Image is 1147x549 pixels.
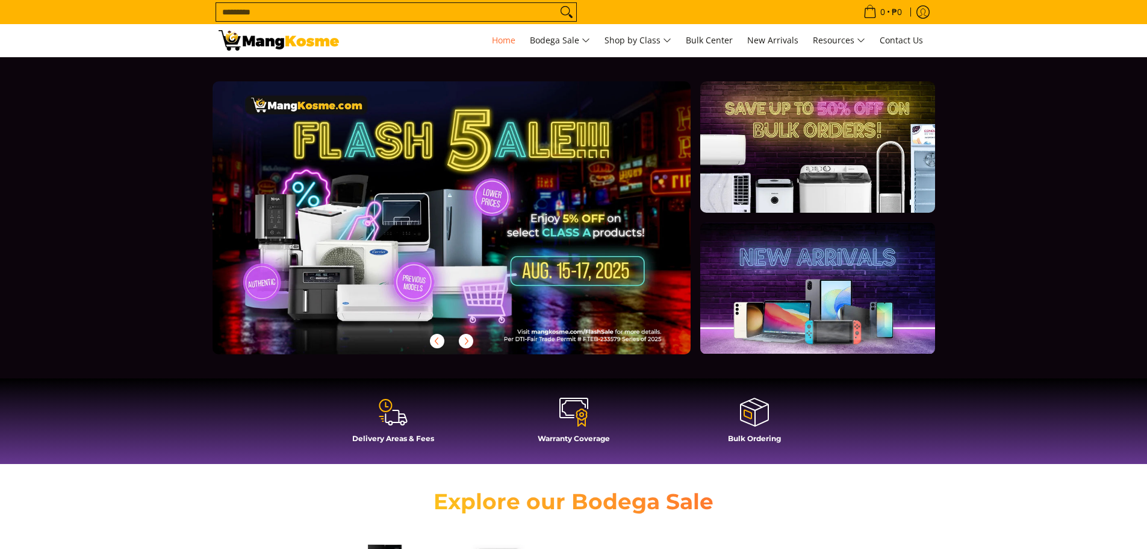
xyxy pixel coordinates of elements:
[213,81,730,374] a: More
[219,30,339,51] img: Mang Kosme: Your Home Appliances Warehouse Sale Partner!
[670,434,839,443] h4: Bulk Ordering
[860,5,906,19] span: •
[598,24,677,57] a: Shop by Class
[524,24,596,57] a: Bodega Sale
[741,24,804,57] a: New Arrivals
[490,434,658,443] h4: Warranty Coverage
[670,397,839,452] a: Bulk Ordering
[880,34,923,46] span: Contact Us
[530,33,590,48] span: Bodega Sale
[890,8,904,16] span: ₱0
[453,328,479,354] button: Next
[874,24,929,57] a: Contact Us
[309,434,477,443] h4: Delivery Areas & Fees
[605,33,671,48] span: Shop by Class
[399,488,748,515] h2: Explore our Bodega Sale
[490,397,658,452] a: Warranty Coverage
[557,3,576,21] button: Search
[807,24,871,57] a: Resources
[878,8,887,16] span: 0
[351,24,929,57] nav: Main Menu
[686,34,733,46] span: Bulk Center
[680,24,739,57] a: Bulk Center
[492,34,515,46] span: Home
[486,24,521,57] a: Home
[747,34,798,46] span: New Arrivals
[813,33,865,48] span: Resources
[309,397,477,452] a: Delivery Areas & Fees
[424,328,450,354] button: Previous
